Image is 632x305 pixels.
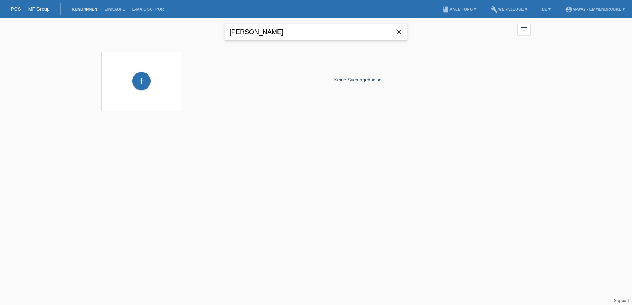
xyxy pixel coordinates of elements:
[68,7,101,11] a: Kund*innen
[129,7,170,11] a: E-Mail Support
[395,28,403,36] i: close
[614,298,629,303] a: Support
[538,7,554,11] a: DE ▾
[561,7,628,11] a: account_circlem-way - Emmenbrücke ▾
[101,7,128,11] a: Einkäufe
[439,7,480,11] a: bookAnleitung ▾
[487,7,531,11] a: buildWerkzeuge ▾
[565,6,572,13] i: account_circle
[491,6,498,13] i: build
[185,48,531,111] div: Keine Suchergebnisse
[442,6,449,13] i: book
[11,6,49,12] a: POS — MF Group
[520,25,528,33] i: filter_list
[133,75,150,87] div: Kund*in hinzufügen
[225,24,407,41] input: Suche...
